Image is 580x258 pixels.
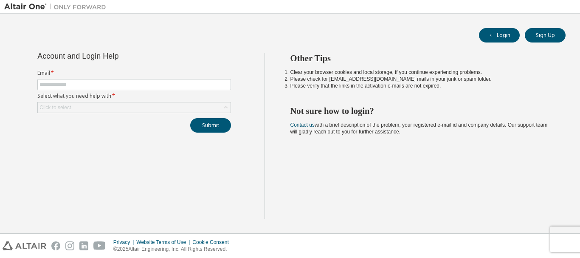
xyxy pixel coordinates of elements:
[479,28,520,43] button: Login
[93,241,106,250] img: youtube.svg
[4,3,110,11] img: Altair One
[190,118,231,133] button: Submit
[136,239,192,246] div: Website Terms of Use
[37,93,231,99] label: Select what you need help with
[290,76,551,82] li: Please check for [EMAIL_ADDRESS][DOMAIN_NAME] mails in your junk or spam folder.
[38,102,231,113] div: Click to select
[3,241,46,250] img: altair_logo.svg
[290,53,551,64] h2: Other Tips
[113,239,136,246] div: Privacy
[290,122,315,128] a: Contact us
[192,239,234,246] div: Cookie Consent
[113,246,234,253] p: © 2025 Altair Engineering, Inc. All Rights Reserved.
[290,122,548,135] span: with a brief description of the problem, your registered e-mail id and company details. Our suppo...
[65,241,74,250] img: instagram.svg
[290,69,551,76] li: Clear your browser cookies and local storage, if you continue experiencing problems.
[37,70,231,77] label: Email
[37,53,192,60] div: Account and Login Help
[290,105,551,116] h2: Not sure how to login?
[79,241,88,250] img: linkedin.svg
[290,82,551,89] li: Please verify that the links in the activation e-mails are not expired.
[51,241,60,250] img: facebook.svg
[525,28,566,43] button: Sign Up
[39,104,71,111] div: Click to select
